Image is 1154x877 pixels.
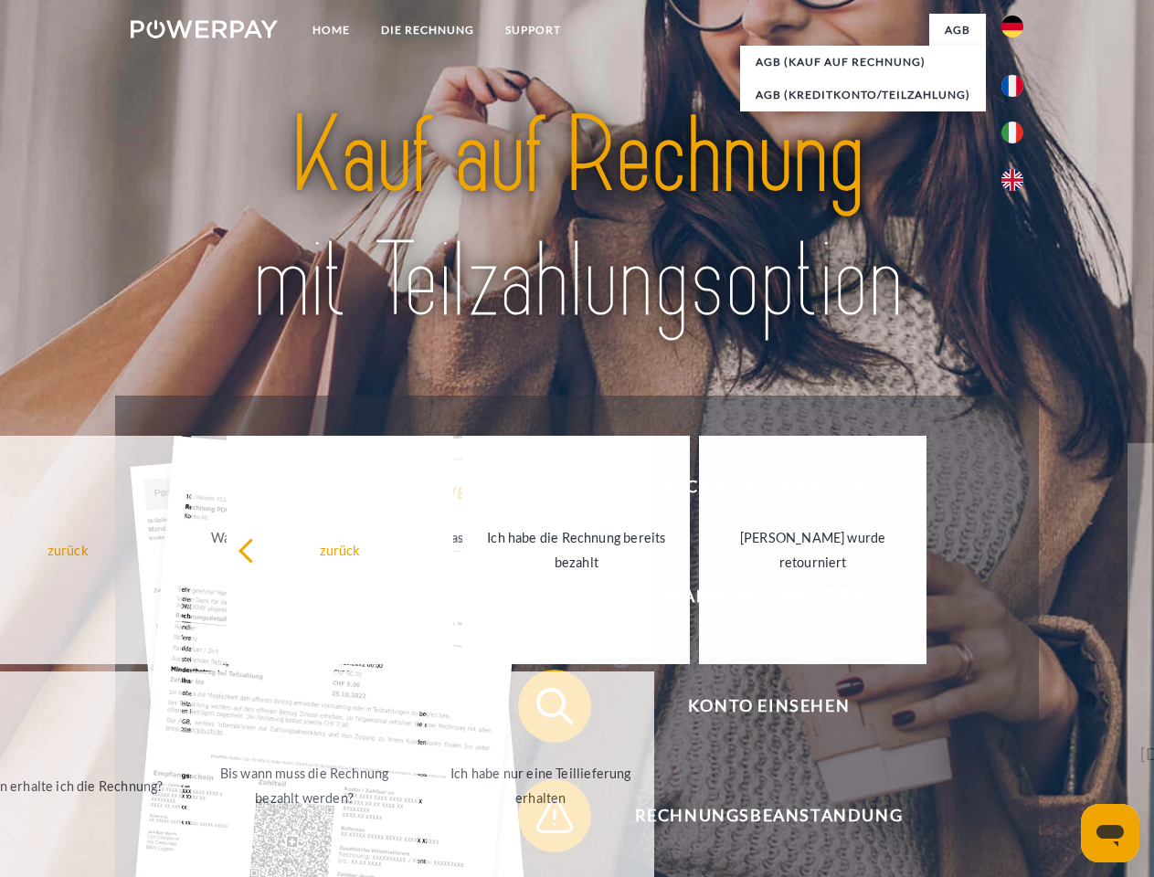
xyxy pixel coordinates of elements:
[238,537,443,562] div: zurück
[438,761,643,810] div: Ich habe nur eine Teillieferung erhalten
[202,761,408,810] div: Bis wann muss die Rechnung bezahlt werden?
[1001,75,1023,97] img: fr
[473,525,679,575] div: Ich habe die Rechnung bereits bezahlt
[1001,122,1023,143] img: it
[710,525,916,575] div: [PERSON_NAME] wurde retourniert
[1001,16,1023,37] img: de
[131,20,278,38] img: logo-powerpay-white.svg
[365,14,490,47] a: DIE RECHNUNG
[740,79,986,111] a: AGB (Kreditkonto/Teilzahlung)
[929,14,986,47] a: agb
[545,670,992,743] span: Konto einsehen
[1001,169,1023,191] img: en
[490,14,577,47] a: SUPPORT
[545,779,992,852] span: Rechnungsbeanstandung
[740,46,986,79] a: AGB (Kauf auf Rechnung)
[518,779,993,852] button: Rechnungsbeanstandung
[1081,804,1139,862] iframe: Schaltfläche zum Öffnen des Messaging-Fensters
[175,88,979,350] img: title-powerpay_de.svg
[202,525,408,575] div: Warum habe ich eine Rechnung erhalten?
[518,670,993,743] button: Konto einsehen
[297,14,365,47] a: Home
